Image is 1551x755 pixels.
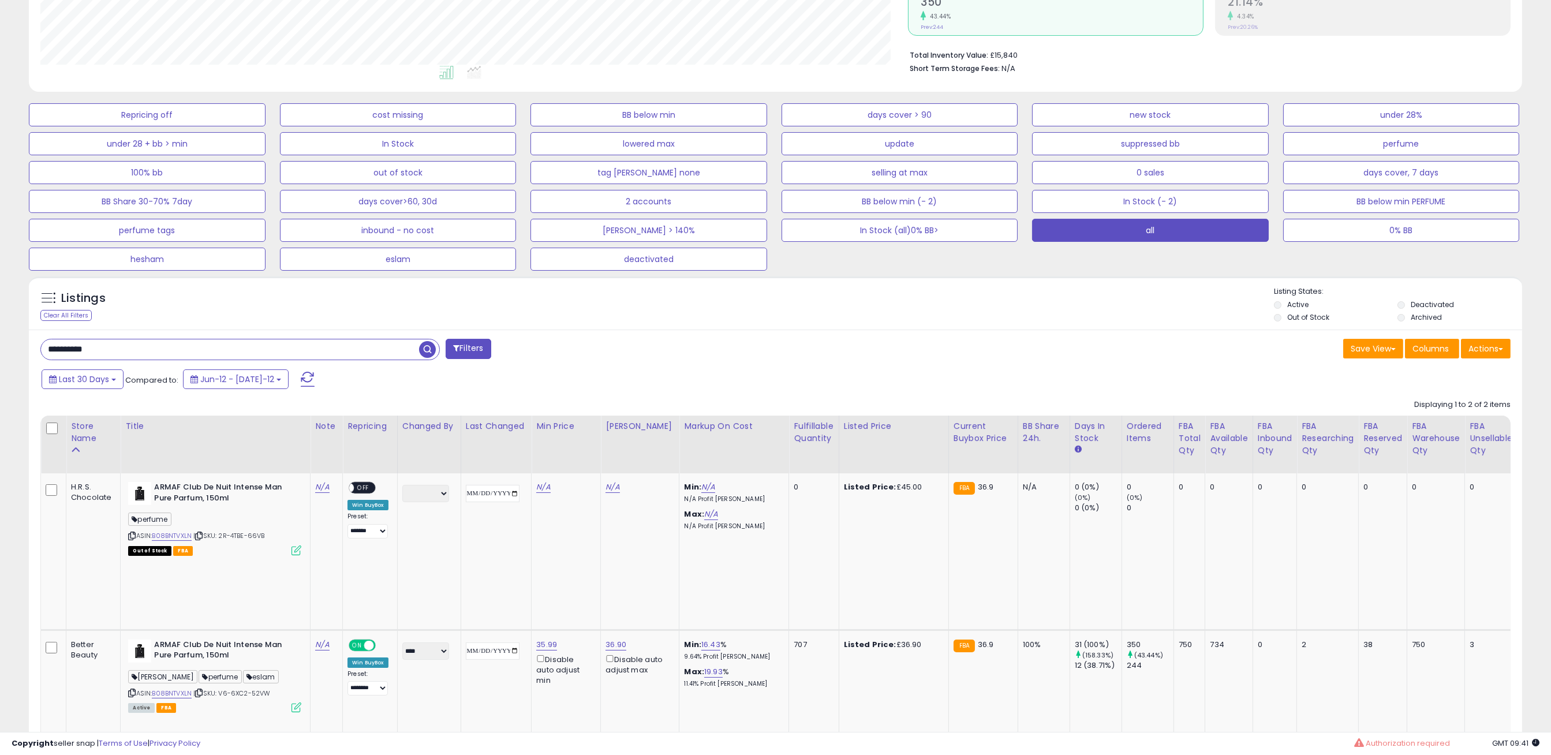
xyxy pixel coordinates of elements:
div: 750 [1179,640,1197,650]
small: (43.44%) [1134,651,1163,660]
button: cost missing [280,103,517,126]
a: N/A [315,639,329,651]
div: 12 (38.71%) [1075,660,1122,671]
div: FBA Total Qty [1179,420,1201,457]
div: £45.00 [844,482,940,492]
div: Title [125,420,305,432]
button: Filters [446,339,491,359]
button: Last 30 Days [42,369,124,389]
label: Deactivated [1411,300,1454,309]
span: OFF [354,483,373,493]
b: Min: [684,639,701,650]
button: update [782,132,1018,155]
button: inbound - no cost [280,219,517,242]
button: lowered max [530,132,767,155]
div: 0 [1363,482,1398,492]
div: Last Changed [466,420,527,432]
div: 0 [1210,482,1243,492]
button: BB below min (- 2) [782,190,1018,213]
div: FBA Unsellable Qty [1470,420,1512,457]
div: Changed by [402,420,456,432]
p: 9.64% Profit [PERSON_NAME] [684,653,780,661]
div: [PERSON_NAME] [606,420,674,432]
a: 35.99 [536,639,557,651]
div: Repricing [347,420,393,432]
b: Listed Price: [844,481,896,492]
div: 350 [1127,640,1173,650]
button: all [1032,219,1269,242]
div: 100% [1023,640,1061,650]
button: deactivated [530,248,767,271]
div: ASIN: [128,640,301,712]
a: 36.90 [606,639,626,651]
div: 0 [1127,482,1173,492]
div: 707 [794,640,829,650]
div: 0 [1258,482,1288,492]
div: BB Share 24h. [1023,420,1065,444]
div: Min Price [536,420,596,432]
button: days cover>60, 30d [280,190,517,213]
b: Min: [684,481,701,492]
button: BB Share 30-70% 7day [29,190,266,213]
th: CSV column name: cust_attr_2_Changed by [397,416,461,473]
div: Displaying 1 to 2 of 2 items [1414,399,1511,410]
button: new stock [1032,103,1269,126]
th: CSV column name: cust_attr_1_Last Changed [461,416,532,473]
label: Archived [1411,312,1442,322]
a: Terms of Use [99,738,148,749]
div: FBA Reserved Qty [1363,420,1402,457]
div: Win BuyBox [347,657,388,668]
li: £15,840 [910,47,1502,61]
div: Fulfillable Quantity [794,420,834,444]
span: All listings currently available for purchase on Amazon [128,703,155,713]
div: 0 [1179,482,1197,492]
div: 31 (100%) [1075,640,1122,650]
div: FBA Researching Qty [1302,420,1354,457]
a: 19.93 [704,666,723,678]
div: 38 [1363,640,1398,650]
label: Out of Stock [1287,312,1329,322]
button: suppressed bb [1032,132,1269,155]
button: perfume tags [29,219,266,242]
span: FBA [156,703,176,713]
button: days cover, 7 days [1283,161,1520,184]
div: £36.90 [844,640,940,650]
button: perfume [1283,132,1520,155]
span: Jun-12 - [DATE]-12 [200,373,274,385]
div: Markup on Cost [684,420,784,432]
small: FBA [954,640,975,652]
span: 36.9 [978,639,994,650]
b: Max: [684,509,704,519]
a: B08BNTVXLN [152,531,192,541]
button: eslam [280,248,517,271]
div: % [684,640,780,661]
div: 734 [1210,640,1243,650]
button: Save View [1343,339,1403,358]
div: 0 [1302,482,1350,492]
div: H.R.S. Chocolate [71,482,111,503]
p: 11.41% Profit [PERSON_NAME] [684,680,780,688]
button: 2 accounts [530,190,767,213]
div: 0 (0%) [1075,503,1122,513]
small: Days In Stock. [1075,444,1082,455]
a: N/A [704,509,718,520]
label: Active [1287,300,1309,309]
div: % [684,667,780,688]
div: Preset: [347,513,388,539]
div: Disable auto adjust min [536,653,592,686]
div: seller snap | | [12,738,200,749]
div: Current Buybox Price [954,420,1013,444]
div: Better Beauty [71,640,111,660]
button: 0 sales [1032,161,1269,184]
small: 4.34% [1233,12,1254,21]
div: 0 [1412,482,1456,492]
span: OFF [374,640,393,650]
div: Win BuyBox [347,500,388,510]
span: eslam [243,670,279,683]
span: FBA [173,546,193,556]
a: N/A [315,481,329,493]
div: N/A [1023,482,1061,492]
a: N/A [701,481,715,493]
button: Actions [1461,339,1511,358]
img: 31j9z2Vr4YL._SL40_.jpg [128,640,151,663]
